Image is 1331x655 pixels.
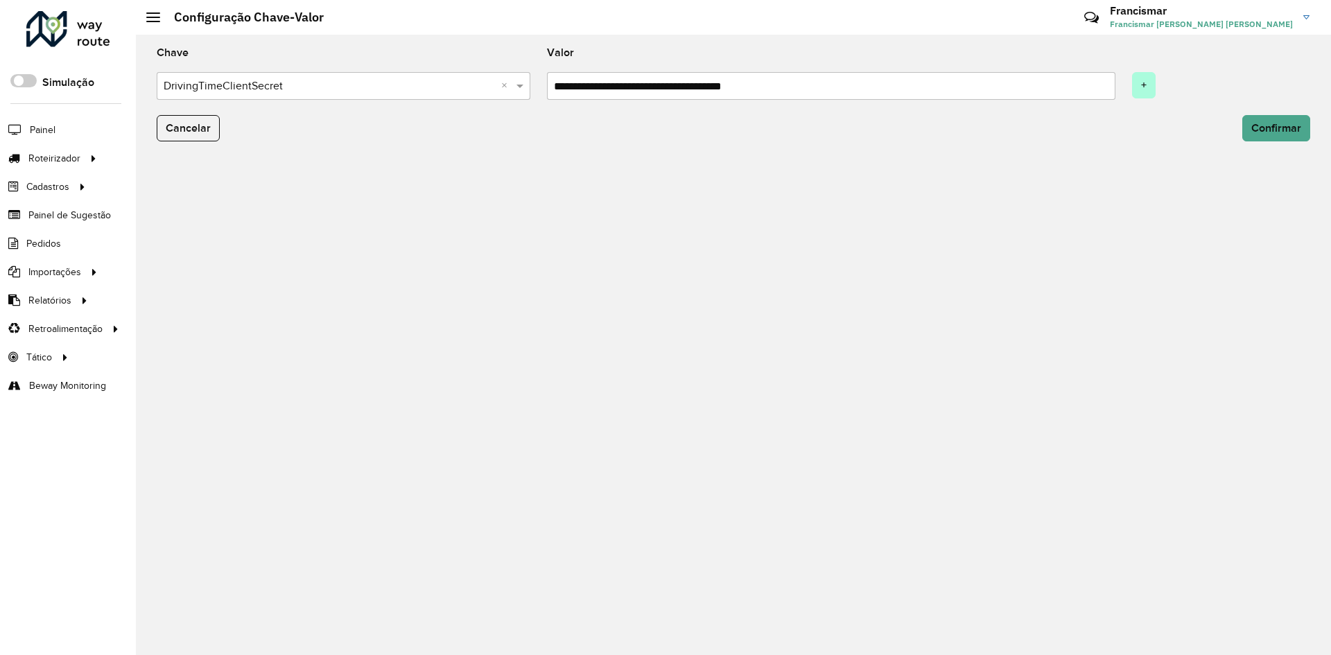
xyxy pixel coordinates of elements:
[1132,72,1156,98] button: +
[28,265,81,279] span: Importações
[26,236,61,251] span: Pedidos
[28,208,111,222] span: Painel de Sugestão
[30,123,55,137] span: Painel
[160,10,324,25] h2: Configuração Chave-Valor
[28,293,71,308] span: Relatórios
[547,44,574,61] label: Valor
[501,78,513,94] span: Clear all
[1242,115,1310,141] button: Confirmar
[157,115,220,141] button: Cancelar
[1110,4,1293,17] h3: Francismar
[26,180,69,194] span: Cadastros
[28,151,80,166] span: Roteirizador
[42,74,94,91] label: Simulação
[29,378,106,393] span: Beway Monitoring
[157,44,189,61] label: Chave
[1077,3,1106,33] a: Contato Rápido
[1251,122,1301,134] span: Confirmar
[1110,18,1293,30] span: Francismar [PERSON_NAME] [PERSON_NAME]
[28,322,103,336] span: Retroalimentação
[166,122,211,134] span: Cancelar
[26,350,52,365] span: Tático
